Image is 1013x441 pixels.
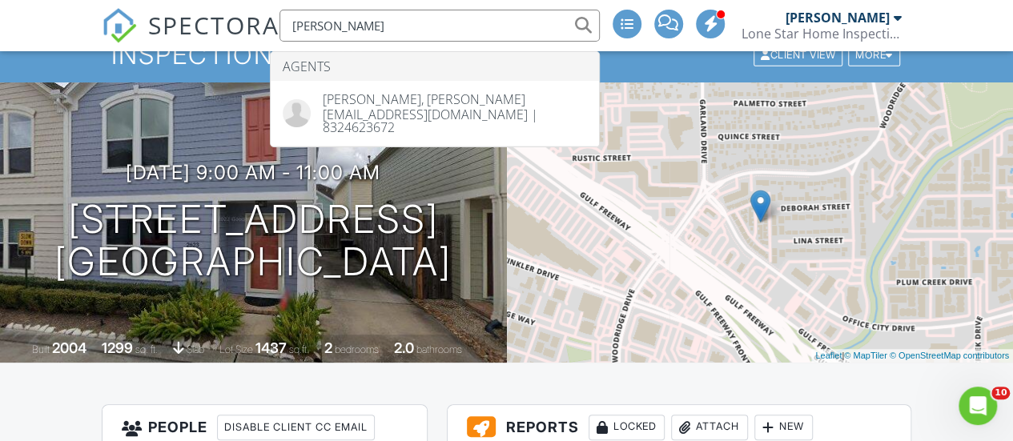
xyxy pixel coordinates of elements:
div: Lone Star Home Inspections PLLC [742,26,902,42]
div: 2.0 [394,339,414,356]
a: © MapTiler [844,351,887,360]
div: Disable Client CC Email [217,415,375,440]
a: Leaflet [815,351,842,360]
h3: [DATE] 9:00 am - 11:00 am [126,162,380,183]
span: SPECTORA [148,8,279,42]
span: sq.ft. [289,343,309,355]
div: Client View [754,45,842,66]
span: slab [187,343,204,355]
span: sq. ft. [135,343,158,355]
div: Attach [671,415,748,440]
span: bathrooms [416,343,462,355]
div: 1437 [255,339,287,356]
li: Agents [271,52,599,81]
div: [PERSON_NAME] [786,10,890,26]
a: SPECTORA [102,22,279,55]
div: 2004 [52,339,86,356]
div: Locked [589,415,665,440]
div: More [848,45,900,66]
span: Built [32,343,50,355]
h1: Inspection Details [111,41,901,69]
div: 2 [324,339,332,356]
input: Search everything... [279,10,600,42]
span: bedrooms [335,343,379,355]
div: [EMAIL_ADDRESS][DOMAIN_NAME] | 8324623672 [323,106,587,134]
h1: [STREET_ADDRESS] [GEOGRAPHIC_DATA] [54,198,452,283]
a: © OpenStreetMap contributors [890,351,1009,360]
img: default-user-f0147aede5fd5fa78ca7ade42f37bd4542148d508eef1c3d3ea960f66861d68b.jpg [283,99,311,127]
a: Client View [752,48,846,60]
span: Lot Size [219,343,253,355]
img: The Best Home Inspection Software - Spectora [102,8,137,43]
iframe: Intercom live chat [959,387,997,425]
div: | [811,349,1013,363]
span: 10 [991,387,1010,399]
div: New [754,415,813,440]
div: 1299 [102,339,133,356]
div: [PERSON_NAME], [PERSON_NAME] [323,93,587,106]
